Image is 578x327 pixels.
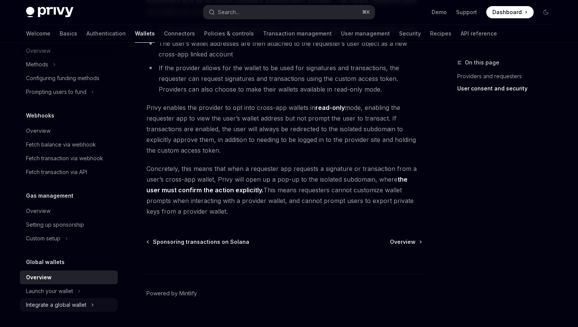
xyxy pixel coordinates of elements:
a: Basics [60,24,77,43]
li: If the provider allows for the wallet to be used for signatures and transactions, the requester c... [146,63,422,95]
h5: Global wallets [26,258,65,267]
a: Overview [390,238,421,246]
div: Overview [26,126,50,135]
a: Providers and requesters [457,70,558,82]
div: Prompting users to fund [26,87,86,97]
a: Fetch transaction via webhook [20,151,118,165]
span: On this page [465,58,499,67]
a: Support [456,8,477,16]
a: Overview [20,204,118,218]
div: Overview [26,206,50,216]
a: Authentication [86,24,126,43]
a: User consent and security [457,82,558,95]
span: Sponsoring transactions on Solana [153,238,249,246]
a: Policies & controls [204,24,254,43]
div: Custom setup [26,234,60,243]
div: Launch your wallet [26,287,73,296]
button: Search...⌘K [203,5,375,19]
a: Wallets [135,24,155,43]
a: Overview [20,124,118,138]
span: Dashboard [492,8,522,16]
a: Sponsoring transactions on Solana [147,238,249,246]
a: Transaction management [263,24,332,43]
div: Integrate a global wallet [26,300,86,309]
a: Security [399,24,421,43]
span: Privy enables the provider to opt into cross-app wallets in mode, enabling the requester app to v... [146,102,422,156]
div: Overview [26,273,52,282]
a: Fetch balance via webhook [20,138,118,151]
a: API reference [461,24,497,43]
a: Connectors [164,24,195,43]
strong: the user must confirm the action explicitly. [146,176,408,194]
a: Recipes [430,24,451,43]
span: Overview [390,238,416,246]
strong: read-only [315,104,345,111]
a: Fetch transaction via API [20,165,118,179]
a: Demo [432,8,447,16]
a: Welcome [26,24,50,43]
button: Toggle dark mode [540,6,552,18]
a: User management [341,24,390,43]
h5: Webhooks [26,111,54,120]
div: Fetch transaction via webhook [26,154,103,163]
li: The user’s wallet addresses are then attached to the requester’s user object as a new cross-app l... [146,38,422,60]
div: Search... [218,8,239,17]
a: Powered by Mintlify [146,290,197,297]
div: Setting up sponsorship [26,220,84,229]
div: Configuring funding methods [26,74,99,83]
img: dark logo [26,7,73,18]
div: Fetch balance via webhook [26,140,96,149]
div: Fetch transaction via API [26,168,87,177]
span: ⌘ K [362,9,370,15]
a: Overview [20,271,118,284]
div: Methods [26,60,48,69]
span: Concretely, this means that when a requester app requests a signature or transaction from a user’... [146,163,422,217]
h5: Gas management [26,191,73,200]
a: Configuring funding methods [20,71,118,85]
a: Setting up sponsorship [20,218,118,232]
a: Dashboard [486,6,534,18]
